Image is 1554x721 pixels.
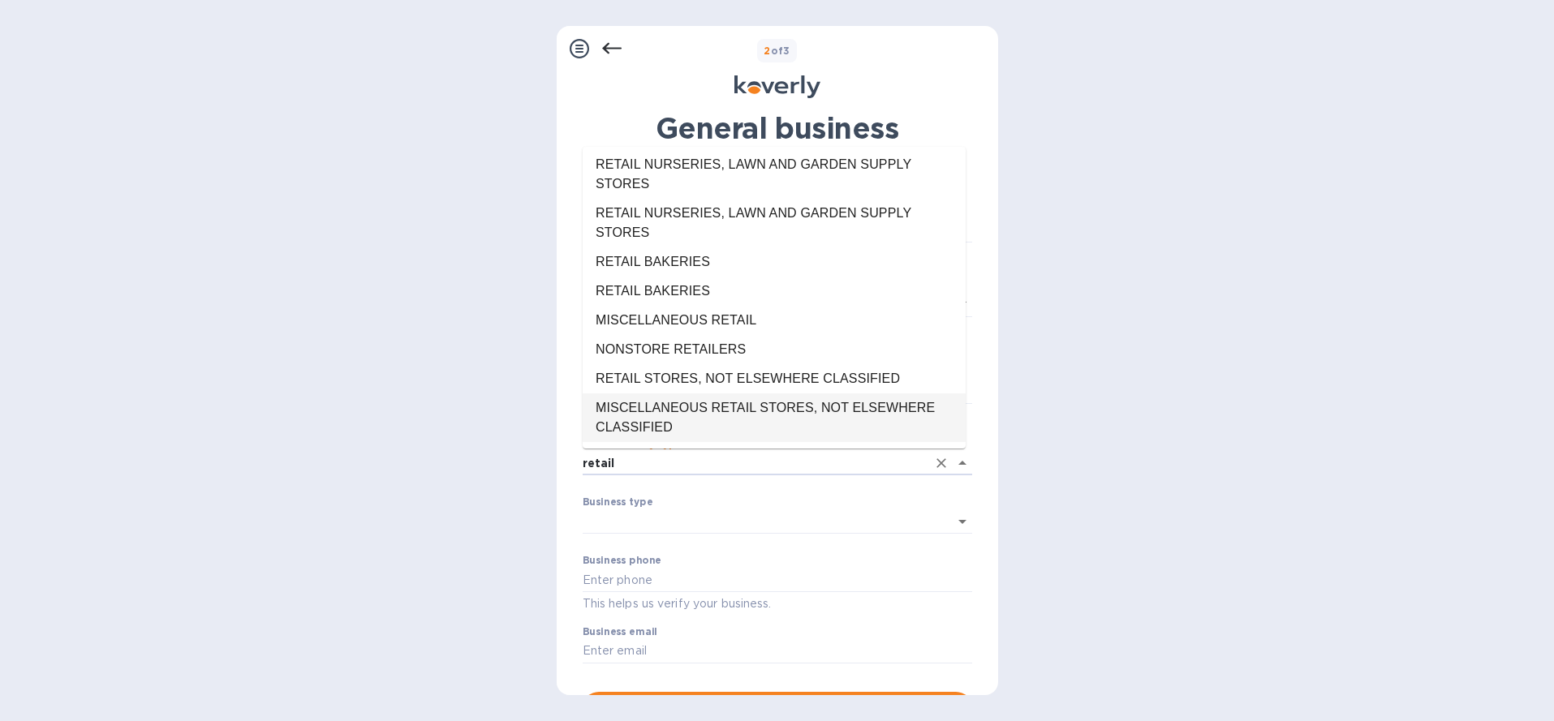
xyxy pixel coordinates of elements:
[583,639,972,663] input: Enter email
[583,306,966,335] li: MISCELLANEOUS RETAIL
[583,628,657,637] label: Business email
[583,247,966,277] li: RETAIL BAKERIES
[583,594,972,613] p: This helps us verify your business.
[583,556,661,566] label: Business phone
[583,335,966,364] li: NONSTORE RETAILERS
[583,111,972,179] h1: General business information
[583,150,966,199] li: RETAIL NURSERIES, LAWN AND GARDEN SUPPLY STORES
[583,509,972,534] div: ​
[583,393,966,442] li: MISCELLANEOUS RETAIL STORES, NOT ELSEWHERE CLASSIFIED
[764,45,770,57] span: 2
[951,452,974,474] button: Close
[583,364,966,393] li: RETAIL STORES, NOT ELSEWHERE CLASSIFIED
[583,498,652,508] label: Business type
[583,277,966,306] li: RETAIL BAKERIES
[764,45,790,57] b: of 3
[583,199,966,247] li: RETAIL NURSERIES, LAWN AND GARDEN SUPPLY STORES
[930,452,953,474] button: Clear
[583,568,972,592] input: Enter phone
